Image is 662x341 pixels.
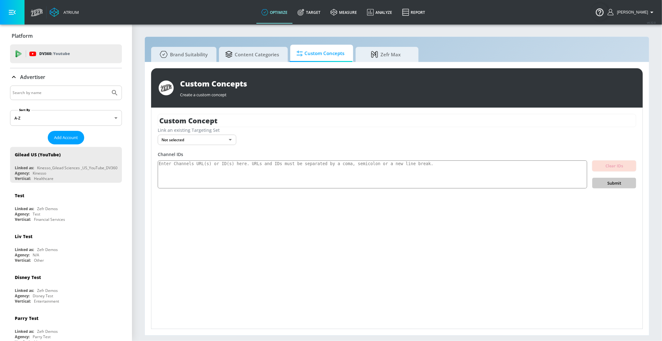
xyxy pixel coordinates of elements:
[10,270,122,305] div: Disney TestLinked as:Zefr DemosAgency:Disney TestVertical:Entertainment
[592,160,636,171] button: Clear IDs
[158,127,636,133] div: Link an existing Targeting Set
[10,44,122,63] div: DV360: Youtube
[15,165,34,170] div: Linked as:
[39,50,70,57] p: DV360:
[15,329,34,334] div: Linked as:
[15,274,41,280] div: Disney Test
[53,50,70,57] p: Youtube
[34,299,59,304] div: Entertainment
[33,252,39,258] div: N/A
[591,3,609,21] button: Open Resource Center
[225,47,279,62] span: Content Categories
[158,151,636,157] div: Channel IDs
[15,152,61,158] div: Gilead US (YouTube)
[180,78,635,89] div: Custom Concepts
[597,162,631,170] span: Clear IDs
[10,188,122,224] div: TestLinked as:Zefr DemosAgency:TestVertical:Financial Services
[15,211,30,217] div: Agency:
[10,229,122,265] div: Liv TestLinked as:Zefr DemosAgency:N/AVertical:Other
[15,193,24,198] div: Test
[33,211,40,217] div: Test
[647,21,656,24] span: v 4.32.0
[15,258,31,263] div: Vertical:
[10,68,122,86] div: Advertiser
[293,1,326,24] a: Target
[362,1,397,24] a: Analyze
[33,170,46,176] div: Kinesso
[15,206,34,211] div: Linked as:
[34,176,53,181] div: Healthcare
[397,1,430,24] a: Report
[15,315,38,321] div: Parry Test
[13,89,108,97] input: Search by name
[33,334,51,339] div: Parry Test
[10,110,122,126] div: A-Z
[48,131,84,144] button: Add Account
[158,135,236,145] div: Not selected
[54,134,78,141] span: Add Account
[33,293,53,299] div: Disney Test
[18,108,31,112] label: Sort By
[15,288,34,293] div: Linked as:
[37,329,58,334] div: Zefr Demos
[157,47,208,62] span: Brand Suitability
[37,165,118,170] div: Kinesso_Gilead Sciences _US_YouTube_DV360
[61,9,79,15] div: Atrium
[10,147,122,183] div: Gilead US (YouTube)Linked as:Kinesso_Gilead Sciences _US_YouTube_DV360Agency:KinessoVertical:Heal...
[15,170,30,176] div: Agency:
[37,206,58,211] div: Zefr Demos
[12,32,33,39] p: Platform
[34,217,65,222] div: Financial Services
[256,1,293,24] a: optimize
[15,299,31,304] div: Vertical:
[615,10,648,14] span: login as: veronica.hernandez@zefr.com
[608,8,656,16] button: [PERSON_NAME]
[50,8,79,17] a: Atrium
[20,74,45,81] p: Advertiser
[15,233,32,239] div: Liv Test
[15,334,30,339] div: Agency:
[15,293,30,299] div: Agency:
[180,89,635,98] div: Create a custom concept
[37,288,58,293] div: Zefr Demos
[10,27,122,45] div: Platform
[15,176,31,181] div: Vertical:
[15,217,31,222] div: Vertical:
[297,46,344,61] span: Custom Concepts
[34,258,44,263] div: Other
[15,252,30,258] div: Agency:
[15,247,34,252] div: Linked as:
[37,247,58,252] div: Zefr Demos
[362,47,410,62] span: Zefr Max
[326,1,362,24] a: measure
